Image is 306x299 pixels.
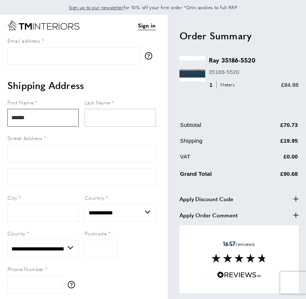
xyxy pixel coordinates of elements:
[7,134,43,142] span: Street Address
[7,37,40,44] span: Email address
[7,194,17,201] span: City
[180,152,256,167] td: VAT
[7,99,33,106] span: First Name
[179,56,205,82] img: Ray 35186-5520
[7,265,44,273] span: Phone Number
[180,136,256,151] td: Shipping
[256,136,298,151] td: £19.95
[69,4,124,11] a: Sign up to our newsletter
[216,81,236,88] span: Meters
[145,52,156,60] button: More information
[138,21,156,30] a: Sign in
[256,121,298,135] td: £70.73
[7,21,79,30] a: Go to Home page
[180,121,256,135] td: Subtotal
[68,281,79,288] button: More information
[211,254,267,263] img: Reviews section
[209,68,299,76] p: 35186-5520
[7,229,25,237] span: County
[180,168,256,184] td: Grand Total
[179,211,238,220] span: Apply Order Comment
[223,240,255,248] span: reviews
[209,56,299,64] h3: Ray 35186-5520
[281,82,299,88] span: £84.88
[217,271,261,278] img: Reviews.io 5 stars
[69,4,237,11] span: for 10% off your first order *Only applies to full RRP
[7,79,156,92] h2: Shipping Address
[256,168,298,184] td: £90.68
[179,29,299,42] h2: Order Summary
[179,195,233,203] span: Apply Discount Code
[85,194,104,201] span: Country
[85,229,107,237] span: Postcode
[85,99,110,106] span: Last Name
[223,239,235,248] strong: 1657
[209,81,237,89] div: 1
[256,152,298,167] td: £0.00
